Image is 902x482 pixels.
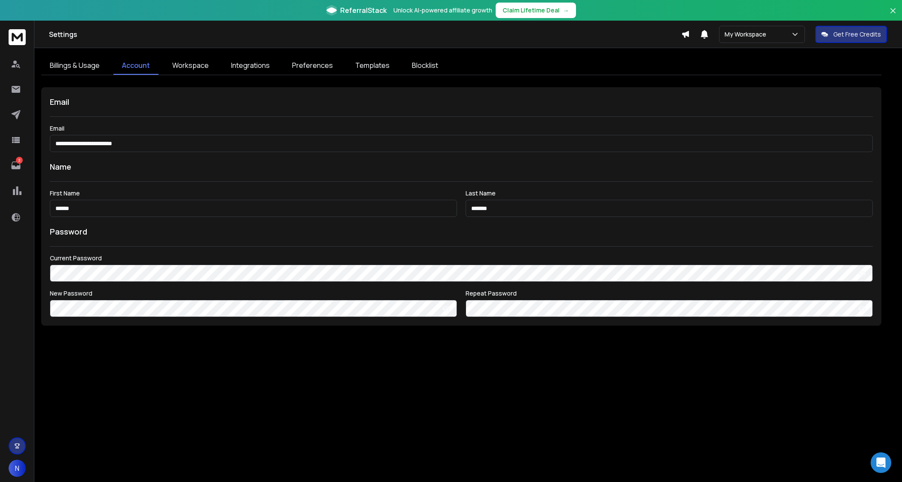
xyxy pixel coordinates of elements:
a: Account [113,57,158,75]
a: Workspace [164,57,217,75]
label: New Password [50,290,457,296]
p: 2 [16,157,23,164]
h1: Password [50,226,87,238]
h1: Settings [49,29,681,40]
a: Preferences [283,57,341,75]
label: Current Password [50,255,873,261]
a: 2 [7,157,24,174]
button: N [9,460,26,477]
h1: Name [50,161,873,173]
a: Blocklist [403,57,447,75]
label: Repeat Password [466,290,873,296]
p: Unlock AI-powered affiliate growth [393,6,492,15]
label: Last Name [466,190,873,196]
button: Get Free Credits [815,26,887,43]
span: → [563,6,569,15]
p: My Workspace [725,30,770,39]
label: First Name [50,190,457,196]
h1: Email [50,96,873,108]
button: Close banner [887,5,899,26]
a: Integrations [222,57,278,75]
a: Templates [347,57,398,75]
p: Get Free Credits [833,30,881,39]
button: Claim Lifetime Deal→ [496,3,576,18]
a: Billings & Usage [41,57,108,75]
div: Open Intercom Messenger [871,452,891,473]
span: ReferralStack [340,5,387,15]
label: Email [50,125,873,131]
